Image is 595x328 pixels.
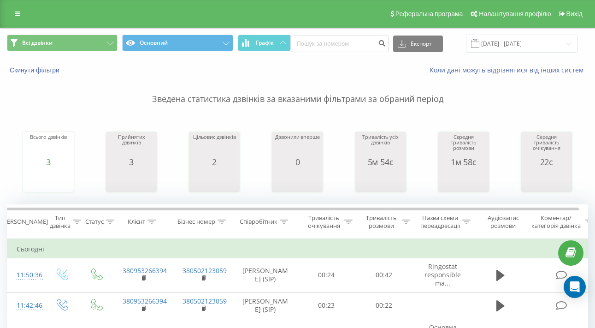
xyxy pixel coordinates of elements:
div: 0 [275,157,319,167]
td: 00:22 [355,292,413,319]
td: [PERSON_NAME] (SIP) [233,292,298,319]
a: 380953266394 [123,266,167,275]
button: Скинути фільтри [7,66,64,74]
a: Коли дані можуть відрізнятися вiд інших систем [430,66,588,74]
div: 11:50:36 [17,266,35,284]
a: 380502123059 [183,266,227,275]
span: Вихід [566,10,583,18]
div: Тривалість усіх дзвінків [358,134,404,157]
div: Тип дзвінка [50,214,71,230]
td: 00:24 [298,258,355,292]
p: Зведена статистика дзвінків за вказаними фільтрами за обраний період [7,75,588,105]
div: Статус [85,218,104,226]
div: Open Intercom Messenger [564,276,586,298]
div: 1м 58с [441,157,487,167]
button: Графік [238,35,291,51]
span: Налаштування профілю [479,10,551,18]
div: Назва схеми переадресації [420,214,460,230]
button: Всі дзвінки [7,35,118,51]
div: 22с [524,157,570,167]
input: Пошук за номером [291,36,389,52]
div: Коментар/категорія дзвінка [529,214,583,230]
button: Основний [122,35,233,51]
div: Клієнт [128,218,145,226]
div: Прийнятих дзвінків [108,134,154,157]
div: Середня тривалість розмови [441,134,487,157]
div: Бізнес номер [177,218,215,226]
td: [PERSON_NAME] (SIP) [233,258,298,292]
div: Середня тривалість очікування [524,134,570,157]
div: 3 [108,157,154,167]
span: Ringostat responsible ma... [424,262,461,287]
td: 00:42 [355,258,413,292]
div: Тривалість розмови [363,214,400,230]
div: 2 [193,157,236,167]
div: Дзвонили вперше [275,134,319,157]
span: Всі дзвінки [22,39,53,47]
div: Аудіозапис розмови [481,214,525,230]
div: Всього дзвінків [30,134,67,157]
a: 380953266394 [123,297,167,305]
div: Співробітник [240,218,277,226]
div: 5м 54с [358,157,404,167]
div: Цільових дзвінків [193,134,236,157]
div: [PERSON_NAME] [1,218,48,226]
div: Тривалість очікування [306,214,342,230]
a: 380502123059 [183,297,227,305]
div: 3 [30,157,67,167]
span: Графік [256,40,274,46]
button: Експорт [393,36,443,52]
span: Реферальна програма [395,10,463,18]
div: 11:42:46 [17,297,35,315]
td: 00:23 [298,292,355,319]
